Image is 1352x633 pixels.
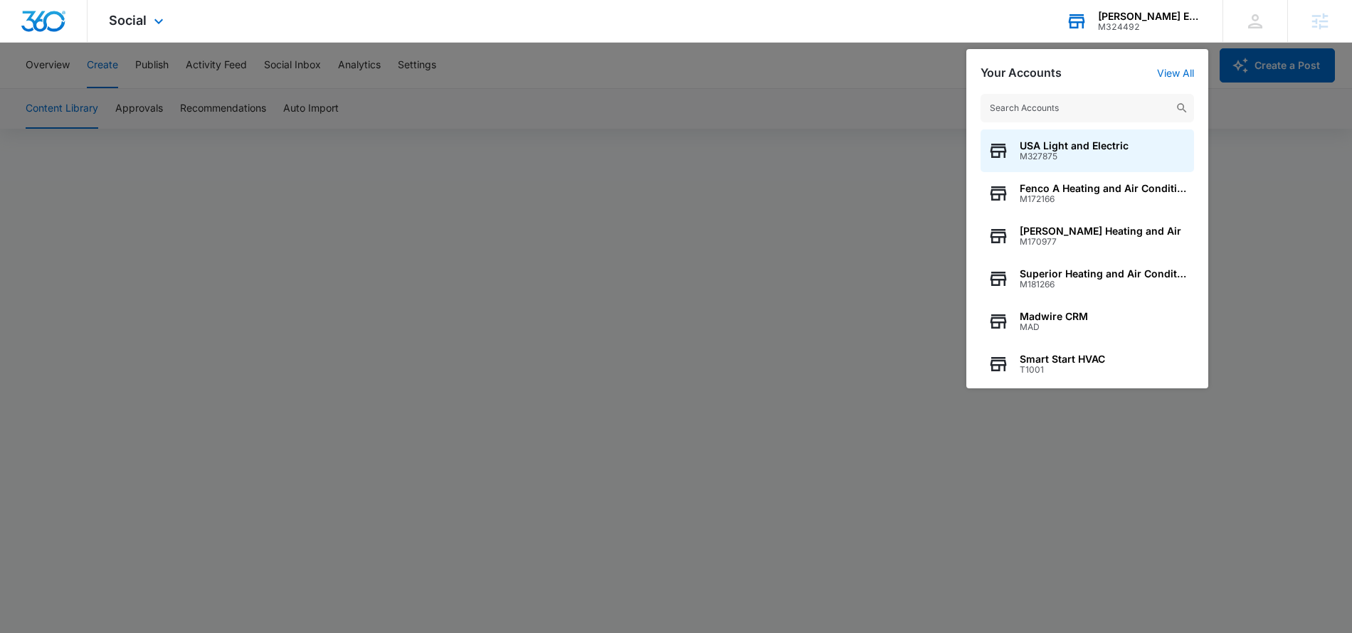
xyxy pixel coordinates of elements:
[109,13,147,28] span: Social
[1020,311,1088,322] span: Madwire CRM
[1098,22,1202,32] div: account id
[1020,280,1187,289] span: M181266
[1098,11,1202,22] div: account name
[981,257,1194,300] button: Superior Heating and Air ConditioningM181266
[1157,67,1194,79] a: View All
[1020,225,1181,237] span: [PERSON_NAME] Heating and Air
[1020,268,1187,280] span: Superior Heating and Air Conditioning
[981,94,1194,122] input: Search Accounts
[981,215,1194,257] button: [PERSON_NAME] Heating and AirM170977
[1020,365,1105,375] span: T1001
[981,343,1194,385] button: Smart Start HVACT1001
[1020,183,1187,194] span: Fenco A Heating and Air Conditioning
[1020,140,1129,151] span: USA Light and Electric
[981,129,1194,172] button: USA Light and ElectricM327875
[1020,322,1088,332] span: MAD
[1020,237,1181,247] span: M170977
[1020,353,1105,365] span: Smart Start HVAC
[981,172,1194,215] button: Fenco A Heating and Air ConditioningM172166
[981,66,1062,80] h2: Your Accounts
[1020,151,1129,161] span: M327875
[981,300,1194,343] button: Madwire CRMMAD
[1020,194,1187,204] span: M172166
